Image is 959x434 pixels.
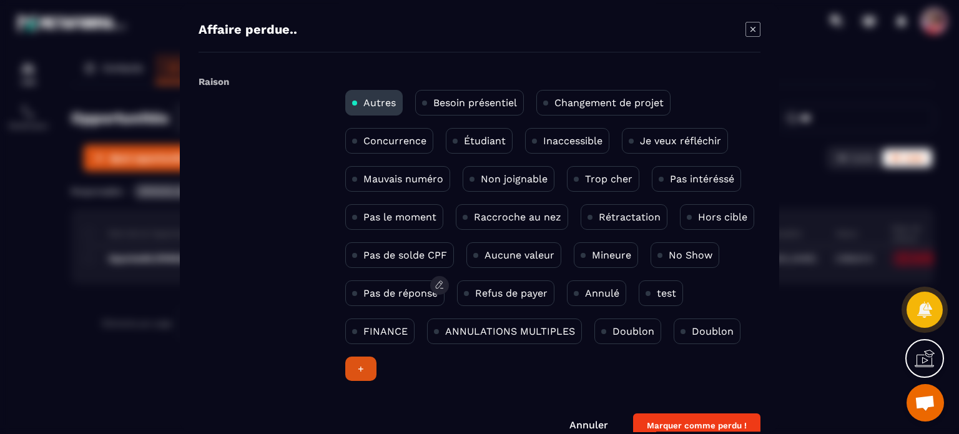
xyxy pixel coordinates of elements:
div: + [345,357,376,381]
p: Autres [363,97,396,109]
p: Annulé [585,287,619,299]
p: Trop cher [585,173,632,185]
div: Ouvrir le chat [907,384,944,422]
p: Doublon [612,325,654,337]
p: Raccroche au nez [474,211,561,223]
p: Mauvais numéro [363,173,443,185]
p: Mineure [592,249,631,261]
p: Besoin présentiel [433,97,517,109]
p: Aucune valeur [484,249,554,261]
p: Inaccessible [543,135,602,147]
p: Non joignable [481,173,548,185]
p: Doublon [692,325,734,337]
p: No Show [669,249,712,261]
p: Pas le moment [363,211,436,223]
p: Rétractation [599,211,661,223]
p: Pas de réponse [363,287,438,299]
p: test [657,287,676,299]
p: ANNULATIONS MULTIPLES [445,325,575,337]
p: Changement de projet [554,97,664,109]
p: Étudiant [464,135,506,147]
p: Concurrence [363,135,426,147]
a: Annuler [569,419,608,431]
h4: Affaire perdue.. [199,22,297,39]
p: FINANCE [363,325,408,337]
p: Hors cible [698,211,747,223]
label: Raison [199,76,229,87]
p: Pas de solde CPF [363,249,447,261]
p: Pas intéréssé [670,173,734,185]
p: Refus de payer [475,287,548,299]
p: Je veux réfléchir [640,135,721,147]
